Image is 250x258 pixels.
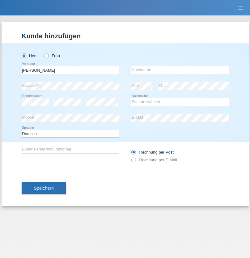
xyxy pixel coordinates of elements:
[22,182,66,194] button: Speichern
[131,150,174,154] label: Rechnung per Post
[34,186,54,191] span: Speichern
[44,53,60,58] label: Frau
[131,158,177,162] label: Rechnung per E-Mail
[131,150,135,158] input: Rechnung per Post
[238,5,244,11] i: menu
[131,158,135,165] input: Rechnung per E-Mail
[235,6,247,10] a: menu
[22,32,229,40] h1: Kunde hinzufügen
[22,53,26,57] input: Herr
[44,53,48,57] input: Frau
[22,53,37,58] label: Herr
